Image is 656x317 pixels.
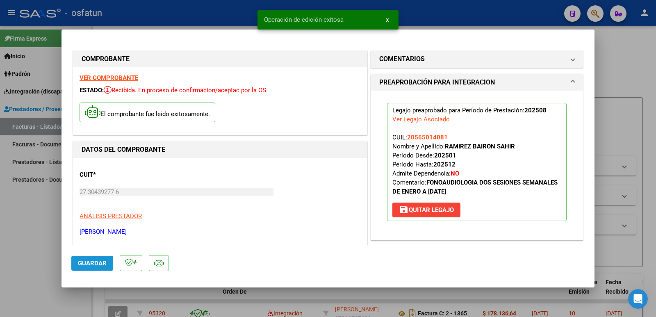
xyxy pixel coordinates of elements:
span: 20565014081 [407,134,448,141]
span: ESTADO: [80,87,104,94]
span: Recibida. En proceso de confirmacion/aceptac por la OS. [104,87,268,94]
span: Comentario: [392,179,558,195]
strong: 202512 [433,161,456,168]
div: Ver Legajo Asociado [392,115,450,124]
p: El comprobante fue leído exitosamente. [80,103,215,123]
span: x [386,16,389,23]
button: x [379,12,395,27]
span: Guardar [78,260,107,267]
mat-icon: save [399,205,409,214]
mat-expansion-panel-header: PREAPROBACIÓN PARA INTEGRACION [371,74,583,91]
iframe: Intercom live chat [628,289,648,309]
strong: RAMIREZ BAIRON SAHIR [445,143,515,150]
div: PREAPROBACIÓN PARA INTEGRACION [371,91,583,240]
a: VER COMPROBANTE [80,74,138,82]
span: CUIL: Nombre y Apellido: Período Desde: Período Hasta: Admite Dependencia: [392,134,558,195]
strong: COMPROBANTE [82,55,130,63]
h1: COMENTARIOS [379,54,425,64]
span: Operación de edición exitosa [264,16,344,24]
strong: 202508 [524,107,547,114]
strong: FONOAUDIOLOGIA DOS SESIONES SEMANALES DE ENERO A [DATE] [392,179,558,195]
mat-expansion-panel-header: COMENTARIOS [371,51,583,67]
button: Guardar [71,256,113,271]
strong: NO [451,170,459,177]
p: Legajo preaprobado para Período de Prestación: [387,103,567,221]
p: [PERSON_NAME] [80,227,361,237]
button: Quitar Legajo [392,203,460,217]
strong: 202501 [434,152,456,159]
p: CUIT [80,170,164,180]
strong: DATOS DEL COMPROBANTE [82,146,165,153]
span: ANALISIS PRESTADOR [80,212,142,220]
h1: PREAPROBACIÓN PARA INTEGRACION [379,78,495,87]
span: Quitar Legajo [399,206,454,214]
